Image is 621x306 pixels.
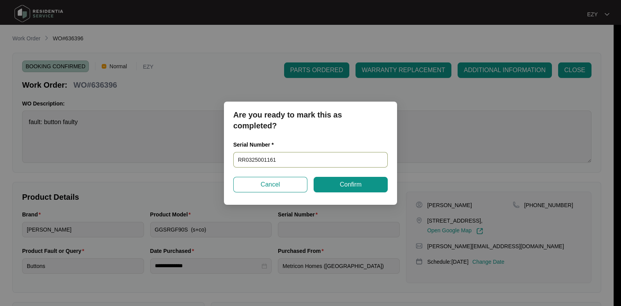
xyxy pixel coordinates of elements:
label: Serial Number * [233,141,279,149]
span: Confirm [340,180,361,189]
span: Cancel [261,180,280,189]
p: Are you ready to mark this as [233,109,388,120]
button: Cancel [233,177,307,192]
p: completed? [233,120,388,131]
button: Confirm [314,177,388,192]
